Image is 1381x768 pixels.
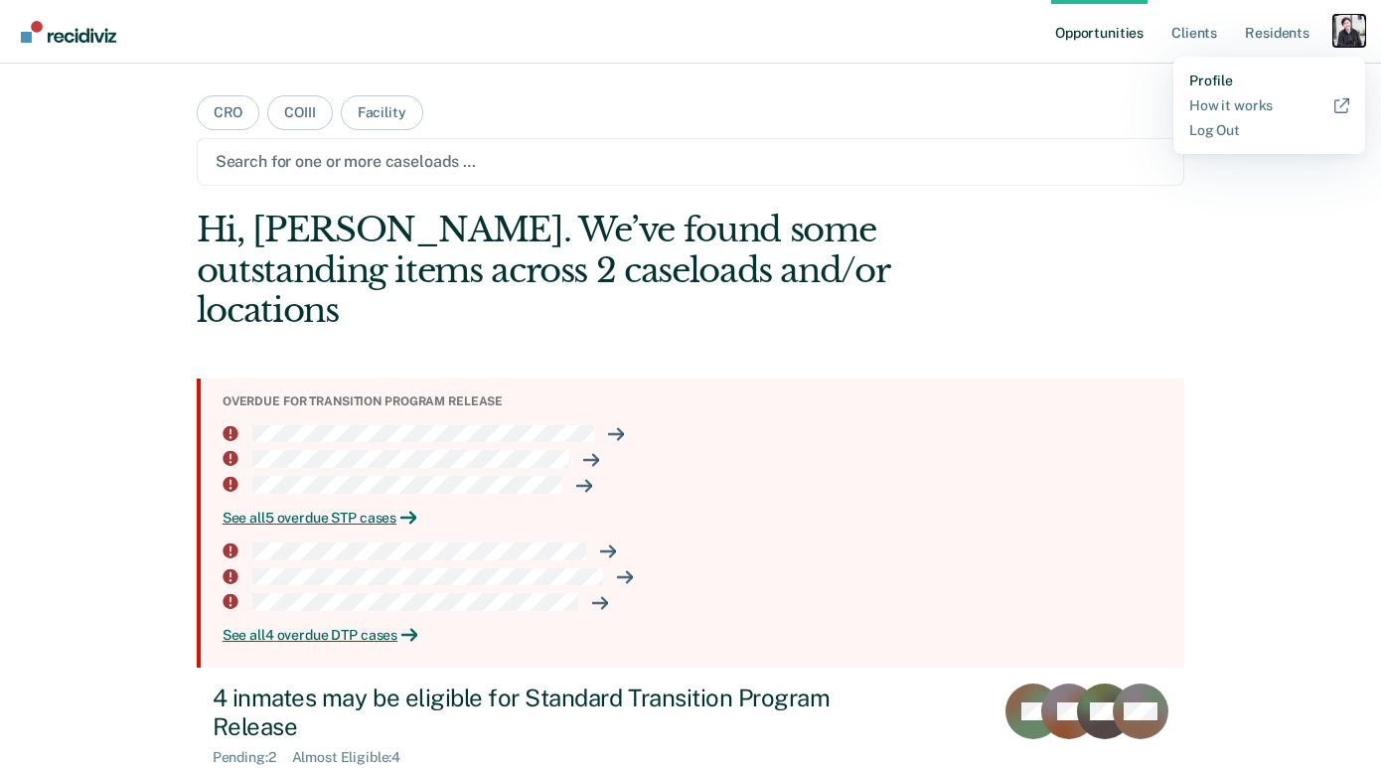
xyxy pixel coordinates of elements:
[223,510,1169,527] a: See all5 overdue STP cases
[1333,15,1365,47] button: Profile dropdown button
[1189,122,1349,139] a: Log Out
[213,749,292,766] div: Pending : 2
[223,510,1169,527] div: See all 5 overdue STP cases
[223,394,1169,408] div: Overdue for transition program release
[21,21,116,43] img: Recidiviz
[292,749,417,766] div: Almost Eligible : 4
[1189,73,1349,89] a: Profile
[197,210,988,331] div: Hi, [PERSON_NAME]. We’ve found some outstanding items across 2 caseloads and/or locations
[213,684,910,741] div: 4 inmates may be eligible for Standard Transition Program Release
[223,627,1169,644] a: See all4 overdue DTP cases
[197,95,260,130] button: CRO
[341,95,423,130] button: Facility
[223,627,1169,644] div: See all 4 overdue DTP cases
[1189,97,1349,114] a: How it works
[267,95,332,130] button: COIII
